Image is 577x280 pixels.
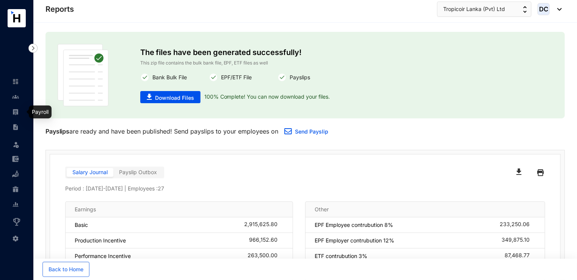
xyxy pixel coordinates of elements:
div: 2,915,625.80 [244,221,284,229]
p: This zip file contains the bulk bank file, EPF, ETF files as well [140,59,470,67]
button: Back to Home [42,262,89,277]
p: Payslips [287,73,310,82]
img: people-unselected.118708e94b43a90eceab.svg [12,93,19,100]
img: publish-paper.61dc310b45d86ac63453e08fbc6f32f2.svg [58,44,108,106]
img: home-unselected.a29eae3204392db15eaf.svg [12,78,19,85]
button: Tropicoir Lanka (Pvt) Ltd [437,2,532,17]
li: Contacts [6,89,24,104]
span: Payslip Outbox [119,169,157,175]
li: Home [6,74,24,89]
img: white-round-correct.82fe2cc7c780f4a5f5076f0407303cee.svg [140,73,149,82]
div: 87,468.77 [505,252,536,260]
img: award_outlined.f30b2bda3bf6ea1bf3dd.svg [12,217,21,227]
li: Gratuity [6,182,24,197]
img: gratuity-unselected.a8c340787eea3cf492d7.svg [12,186,19,193]
p: 100% Complete! You can now download your files. [201,91,330,103]
p: Bank Bulk File [149,73,187,82]
p: Production Incentive [75,237,126,244]
p: are ready and have been published! Send payslips to your employees on [45,127,278,136]
img: payroll-unselected.b590312f920e76f0c668.svg [12,109,19,115]
button: Send Payslip [278,124,334,140]
span: Back to Home [49,266,83,273]
img: settings-unselected.1febfda315e6e19643a1.svg [12,235,19,242]
p: ETF contrubution 3% [315,252,367,260]
p: Earnings [75,206,96,213]
div: 966,152.60 [249,237,284,244]
img: contract-unselected.99e2b2107c0a7dd48938.svg [12,124,19,131]
li: Loan [6,167,24,182]
div: 349,875.10 [502,237,536,244]
p: Payslips [45,127,69,136]
div: 233,250.06 [500,221,536,229]
img: report-unselected.e6a6b4230fc7da01f883.svg [12,201,19,208]
li: Contracts [6,120,24,135]
span: Download Files [155,94,194,102]
p: Period : [DATE] - [DATE] | Employees : 27 [65,185,545,192]
p: Other [315,206,329,213]
li: Payroll [6,104,24,120]
p: The files have been generated successfully! [140,44,470,59]
p: EPF Employee contrubution 8% [315,221,393,229]
li: Expenses [6,151,24,167]
img: nav-icon-right.af6afadce00d159da59955279c43614e.svg [28,44,38,53]
span: Tropicoir Lanka (Pvt) Ltd [443,5,505,13]
button: Download Files [140,91,201,103]
p: EPF/ETF File [218,73,252,82]
img: expense-unselected.2edcf0507c847f3e9e96.svg [12,156,19,162]
span: DC [539,6,548,13]
p: Basic [75,221,88,229]
img: black-printer.ae25802fba4fa849f9fa1ebd19a7ed0d.svg [537,167,544,179]
a: Send Payslip [295,128,328,135]
div: 263,500.00 [248,252,284,260]
img: black-download.65125d1489207c3b344388237fee996b.svg [516,168,522,175]
img: loan-unselected.d74d20a04637f2d15ab5.svg [12,171,19,178]
img: email.a35e10f87340586329067f518280dd4d.svg [284,128,292,134]
img: dropdown-black.8e83cc76930a90b1a4fdb6d089b7bf3a.svg [553,8,562,11]
li: Reports [6,197,24,212]
p: EPF Employer contrubution 12% [315,237,394,244]
p: Reports [45,4,74,14]
span: Salary Journal [72,169,108,175]
img: white-round-correct.82fe2cc7c780f4a5f5076f0407303cee.svg [209,73,218,82]
img: white-round-correct.82fe2cc7c780f4a5f5076f0407303cee.svg [278,73,287,82]
img: leave-unselected.2934df6273408c3f84d9.svg [12,141,20,148]
img: up-down-arrow.74152d26bf9780fbf563ca9c90304185.svg [523,6,527,13]
p: Performance Incentive [75,252,131,260]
